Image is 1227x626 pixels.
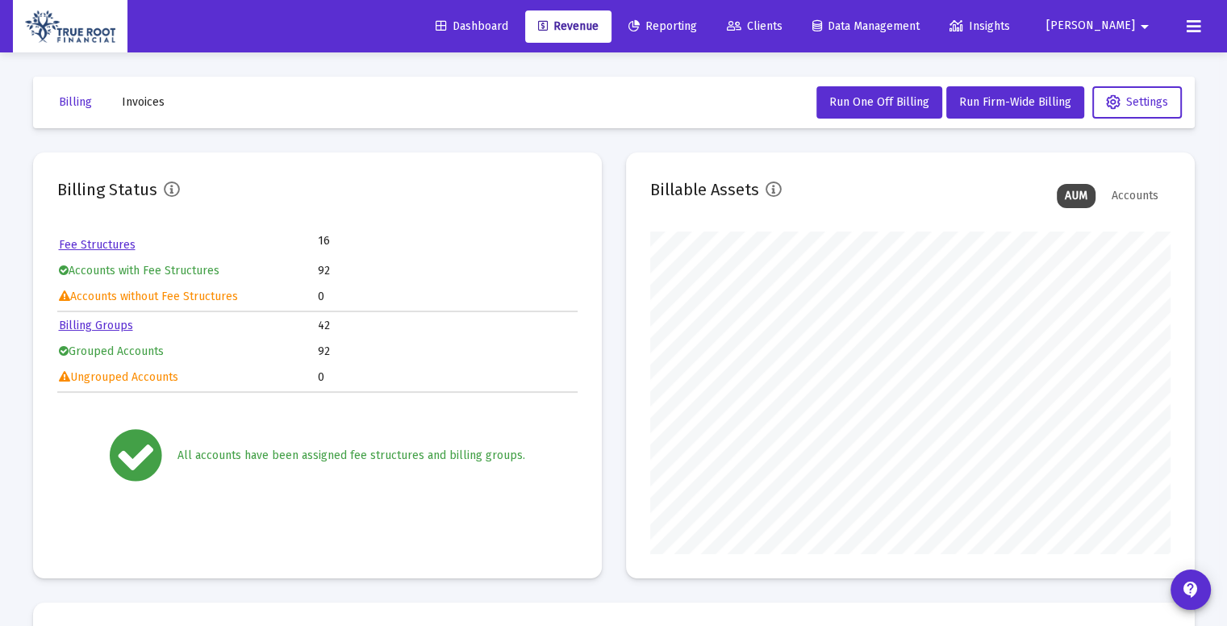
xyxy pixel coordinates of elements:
[1135,10,1154,43] mat-icon: arrow_drop_down
[538,19,599,33] span: Revenue
[25,10,115,43] img: Dashboard
[949,19,1010,33] span: Insights
[727,19,783,33] span: Clients
[650,177,759,202] h2: Billable Assets
[1057,184,1096,208] div: AUM
[57,177,157,202] h2: Billing Status
[1046,19,1135,33] span: [PERSON_NAME]
[109,86,177,119] button: Invoices
[799,10,933,43] a: Data Management
[616,10,710,43] a: Reporting
[628,19,697,33] span: Reporting
[1106,95,1168,109] span: Settings
[1092,86,1182,119] button: Settings
[1104,184,1166,208] div: Accounts
[59,365,317,390] td: Ungrouped Accounts
[59,259,317,283] td: Accounts with Fee Structures
[959,95,1071,109] span: Run Firm-Wide Billing
[46,86,105,119] button: Billing
[59,95,92,109] span: Billing
[946,86,1084,119] button: Run Firm-Wide Billing
[1181,580,1200,599] mat-icon: contact_support
[1027,10,1174,42] button: [PERSON_NAME]
[318,365,576,390] td: 0
[59,238,136,252] a: Fee Structures
[59,285,317,309] td: Accounts without Fee Structures
[525,10,611,43] a: Revenue
[318,340,576,364] td: 92
[816,86,942,119] button: Run One Off Billing
[714,10,795,43] a: Clients
[436,19,508,33] span: Dashboard
[122,95,165,109] span: Invoices
[937,10,1023,43] a: Insights
[318,285,576,309] td: 0
[177,448,525,464] div: All accounts have been assigned fee structures and billing groups.
[829,95,929,109] span: Run One Off Billing
[59,319,133,332] a: Billing Groups
[318,314,576,338] td: 42
[59,340,317,364] td: Grouped Accounts
[423,10,521,43] a: Dashboard
[318,233,447,249] td: 16
[812,19,920,33] span: Data Management
[318,259,576,283] td: 92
